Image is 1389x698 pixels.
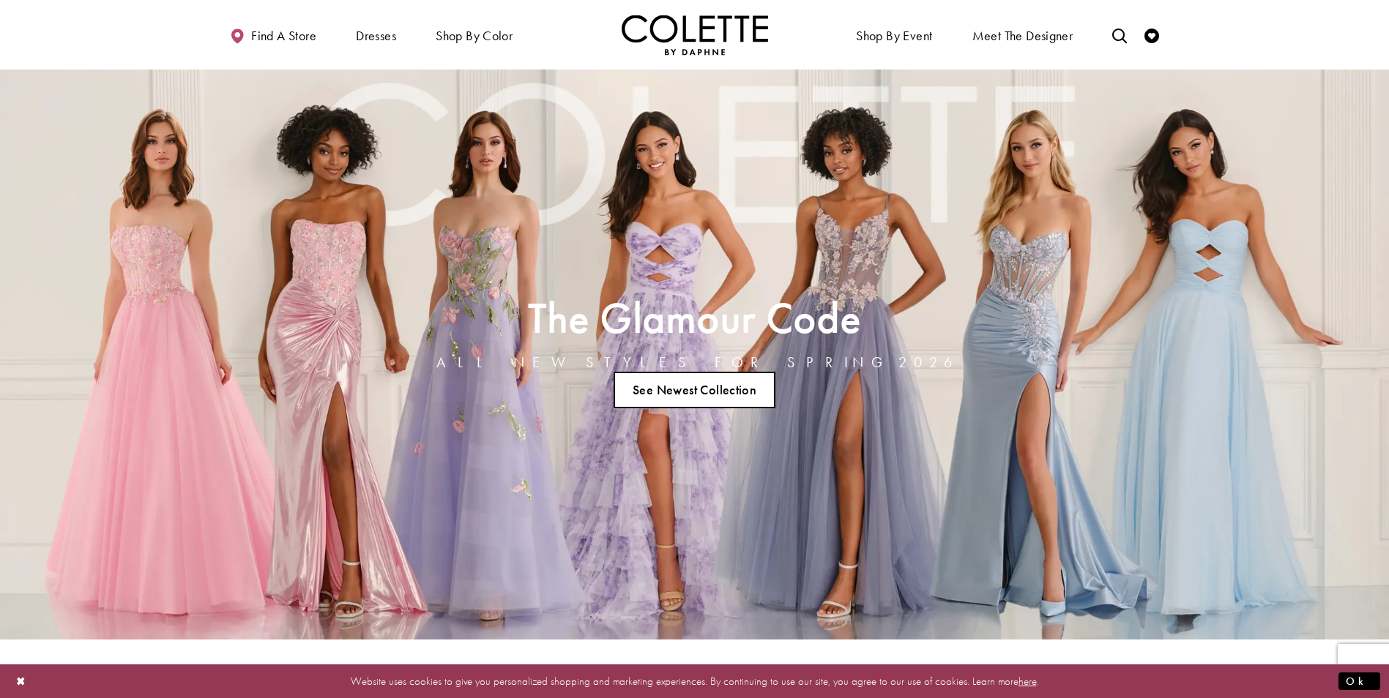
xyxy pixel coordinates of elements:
[356,29,396,43] span: Dresses
[972,29,1073,43] span: Meet the designer
[352,15,400,55] span: Dresses
[436,29,513,43] span: Shop by color
[622,15,768,55] a: Visit Home Page
[432,15,516,55] span: Shop by color
[105,671,1284,691] p: Website uses cookies to give you personalized shopping and marketing experiences. By continuing t...
[436,354,953,370] h4: ALL NEW STYLES FOR SPRING 2026
[226,15,320,55] a: Find a store
[1019,673,1037,688] a: here
[856,29,932,43] span: Shop By Event
[1141,15,1163,55] a: Check Wishlist
[436,298,953,338] h2: The Glamour Code
[1338,672,1380,690] button: Submit Dialog
[614,372,776,408] a: See Newest Collection The Glamour Code ALL NEW STYLES FOR SPRING 2026
[9,668,34,694] button: Close Dialog
[969,15,1077,55] a: Meet the designer
[432,366,958,414] ul: Slider Links
[852,15,936,55] span: Shop By Event
[251,29,316,43] span: Find a store
[1109,15,1131,55] a: Toggle search
[622,15,768,55] img: Colette by Daphne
